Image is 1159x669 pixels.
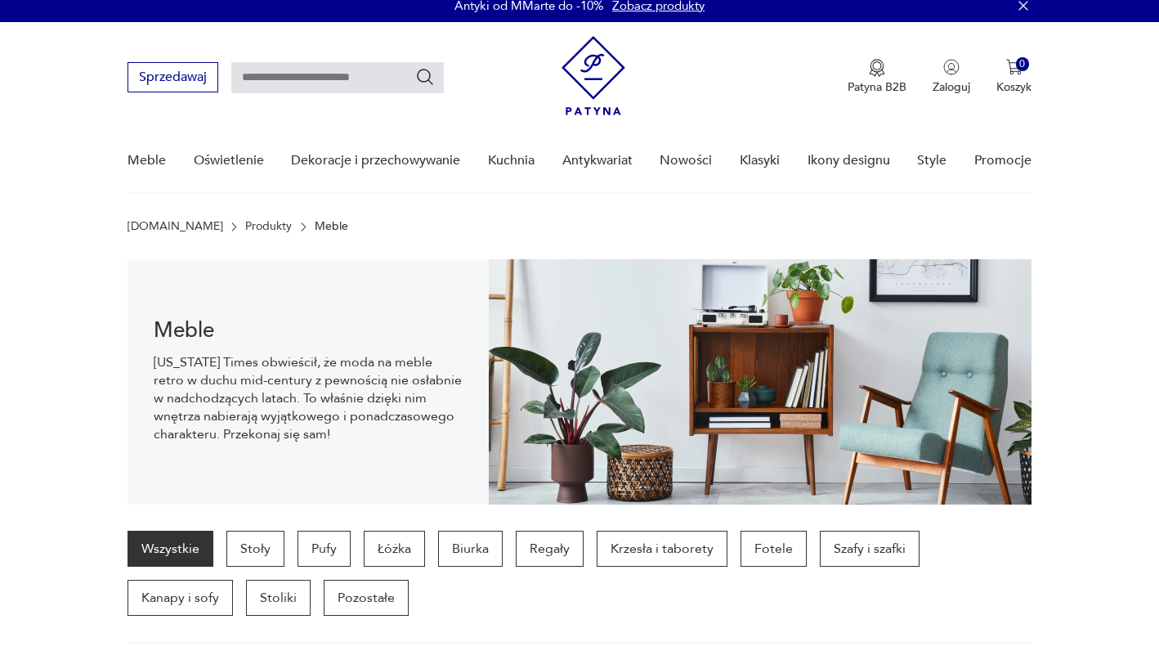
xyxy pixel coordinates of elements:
a: Ikona medaluPatyna B2B [848,59,906,95]
a: Fotele [741,531,807,567]
a: Wszystkie [128,531,213,567]
a: Promocje [974,129,1031,192]
a: Krzesła i taborety [597,531,727,567]
img: Meble [489,259,1031,505]
a: Regały [516,531,584,567]
a: Klasyki [740,129,780,192]
a: Stoły [226,531,284,567]
p: [US_STATE] Times obwieścił, że moda na meble retro w duchu mid-century z pewnością nie osłabnie w... [154,353,463,443]
a: Pozostałe [324,580,409,616]
a: Produkty [245,220,292,233]
div: 0 [1016,57,1030,71]
a: Ikony designu [808,129,890,192]
button: Szukaj [415,67,435,87]
button: Sprzedawaj [128,62,218,92]
img: Ikonka użytkownika [943,59,960,75]
a: Pufy [298,531,351,567]
p: Patyna B2B [848,79,906,95]
p: Meble [315,220,348,233]
button: Zaloguj [933,59,970,95]
a: Oświetlenie [194,129,264,192]
a: Meble [128,129,166,192]
a: Antykwariat [562,129,633,192]
a: Nowości [660,129,712,192]
img: Ikona medalu [869,59,885,77]
a: Łóżka [364,531,425,567]
h1: Meble [154,321,463,340]
a: Style [917,129,946,192]
a: Sprzedawaj [128,73,218,84]
a: [DOMAIN_NAME] [128,220,223,233]
a: Kuchnia [488,129,535,192]
a: Kanapy i sofy [128,580,233,616]
img: Ikona koszyka [1006,59,1023,75]
p: Zaloguj [933,79,970,95]
button: 0Koszyk [996,59,1031,95]
button: Patyna B2B [848,59,906,95]
a: Dekoracje i przechowywanie [291,129,460,192]
a: Szafy i szafki [820,531,920,567]
a: Stoliki [246,580,311,616]
a: Biurka [438,531,503,567]
img: Patyna - sklep z meblami i dekoracjami vintage [562,36,625,115]
p: Koszyk [996,79,1031,95]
